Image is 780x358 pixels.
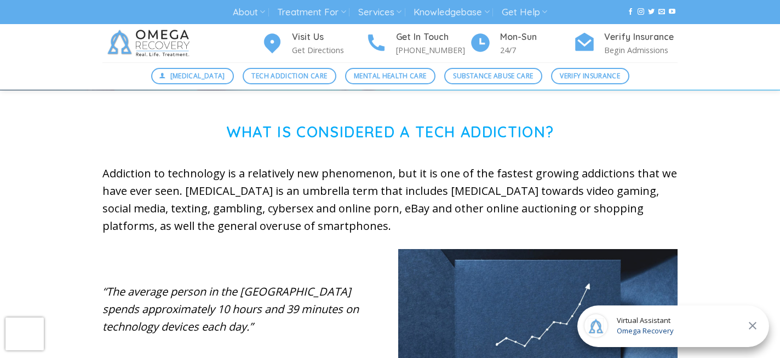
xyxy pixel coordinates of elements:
p: 24/7 [500,44,573,56]
p: [PHONE_NUMBER] [396,44,469,56]
a: Visit Us Get Directions [261,30,365,57]
a: Mental Health Care [345,68,435,84]
span: Verify Insurance [560,71,620,81]
a: Follow on Instagram [638,8,644,16]
a: Send us an email [658,8,665,16]
span: Tech Addiction Care [251,71,327,81]
h4: Mon-Sun [500,30,573,44]
h1: What is Considered a Tech Addiction? [102,123,678,141]
a: Tech Addiction Care [243,68,336,84]
h4: Get In Touch [396,30,469,44]
a: Knowledgebase [414,2,489,22]
a: Treatment For [277,2,346,22]
a: Verify Insurance [551,68,629,84]
a: Get Help [502,2,547,22]
a: Follow on YouTube [669,8,675,16]
a: Services [358,2,402,22]
img: Omega Recovery [102,24,198,62]
a: About [233,2,265,22]
span: [MEDICAL_DATA] [170,71,225,81]
p: Addiction to technology is a relatively new phenomenon, but it is one of the fastest growing addi... [102,165,678,235]
h4: Verify Insurance [604,30,678,44]
p: Get Directions [292,44,365,56]
p: Begin Admissions [604,44,678,56]
a: Get In Touch [PHONE_NUMBER] [365,30,469,57]
a: Verify Insurance Begin Admissions [573,30,678,57]
a: Substance Abuse Care [444,68,542,84]
span: Mental Health Care [354,71,426,81]
span: Substance Abuse Care [453,71,533,81]
a: Follow on Facebook [627,8,634,16]
a: Follow on Twitter [648,8,655,16]
em: “The average person in the [GEOGRAPHIC_DATA] spends approximately 10 hours and 39 minutes on tech... [102,284,359,334]
h4: Visit Us [292,30,365,44]
a: [MEDICAL_DATA] [151,68,234,84]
